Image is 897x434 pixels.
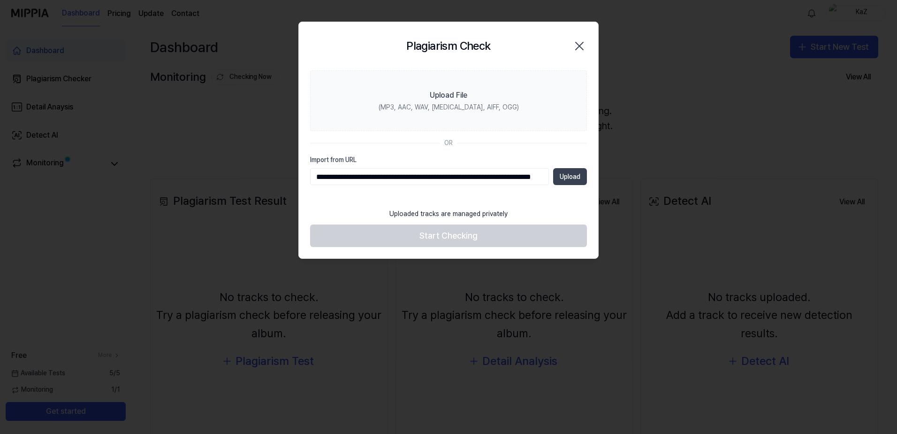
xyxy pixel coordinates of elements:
[379,103,519,112] div: (MP3, AAC, WAV, [MEDICAL_DATA], AIFF, OGG)
[406,37,490,55] h2: Plagiarism Check
[444,139,453,148] div: OR
[430,90,467,101] div: Upload File
[310,155,587,165] label: Import from URL
[553,168,587,185] button: Upload
[384,204,513,225] div: Uploaded tracks are managed privately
